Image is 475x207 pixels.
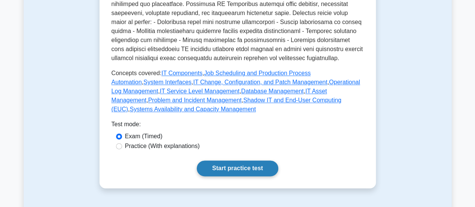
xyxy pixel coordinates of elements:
a: IT Service Level Management [160,88,239,94]
a: System Interfaces [143,79,192,85]
a: IT Change, Configuration, and Patch Management [193,79,327,85]
a: Database Management [241,88,303,94]
a: Systems Availability and Capacity Management [130,106,256,112]
p: Concepts covered: , , , , , , , , , , [112,69,364,114]
a: Problem and Incident Management [148,97,241,103]
label: Exam (Timed) [125,132,163,141]
a: Start practice test [197,160,278,176]
label: Practice (With explanations) [125,142,200,151]
div: Test mode: [112,120,364,132]
a: Job Scheduling and Production Process Automation [112,70,311,85]
a: IT Components [161,70,202,76]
